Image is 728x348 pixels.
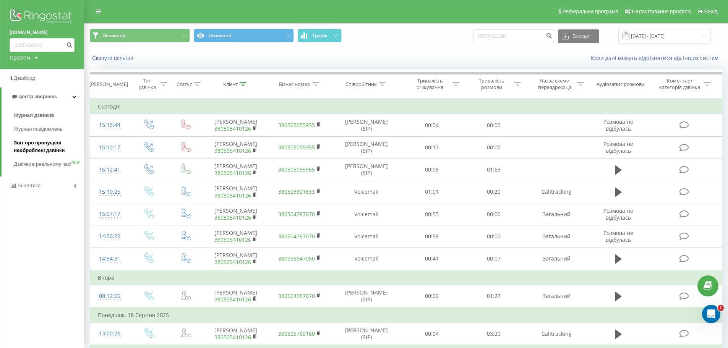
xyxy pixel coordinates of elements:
td: [PERSON_NAME] [204,136,268,159]
td: 00:06 [401,285,462,308]
div: Співробітник [345,81,377,87]
div: 15:12:41 [98,162,122,177]
div: Аудіозапис розмови [597,81,645,87]
div: 14:56:29 [98,229,122,244]
td: [PERSON_NAME] [204,225,268,248]
span: Дзвінки в реальному часі [14,160,71,168]
a: 380505410126 [214,125,251,132]
span: Вихід [704,8,718,15]
td: 00:04 [401,323,462,345]
button: Основний [90,29,190,42]
td: 01:53 [463,159,524,181]
td: Calltracking [524,181,589,203]
span: Розмова не відбулась [603,207,633,221]
div: Назва схеми переадресації [534,78,575,91]
div: 14:54:31 [98,251,122,266]
span: Центр звернень [18,94,57,99]
td: [PERSON_NAME] (SIP) [332,136,401,159]
a: 380995647050 [278,255,315,262]
td: [PERSON_NAME] (SIP) [332,114,401,136]
td: Загальний [524,248,589,270]
a: Журнал повідомлень [14,122,84,136]
span: 1 [718,305,724,311]
a: 380505410126 [214,258,251,265]
a: Коли дані можуть відрізнятися вiд інших систем [591,54,722,62]
td: 00:00 [463,114,524,136]
button: Графік [298,29,342,42]
a: 380504787070 [278,233,315,240]
a: 380505055955 [278,144,315,151]
div: 08:12:05 [98,289,122,304]
span: Графік [313,33,328,38]
span: Налаштування профілю [632,8,691,15]
a: 380504787070 [278,210,315,218]
td: 00:00 [463,203,524,225]
td: 01:27 [463,285,524,308]
span: Основний [102,32,126,39]
div: Бізнес номер [279,81,310,87]
td: [PERSON_NAME] [204,285,268,308]
a: 380505410126 [214,296,251,303]
a: 380505410126 [214,214,251,221]
td: 00:20 [463,181,524,203]
td: [PERSON_NAME] [204,114,268,136]
a: 380505055955 [278,121,315,129]
td: [PERSON_NAME] (SIP) [332,285,401,308]
td: 00:58 [401,225,462,248]
span: Розмова не відбулась [603,118,633,132]
div: Клієнт [223,81,238,87]
a: 380503601633 [278,188,315,195]
div: Проекти [10,54,30,62]
div: Тривалість розмови [471,78,512,91]
span: Звіт про пропущені необроблені дзвінки [14,139,80,154]
td: 00:55 [401,203,462,225]
td: 00:00 [463,225,524,248]
a: Центр звернень [2,87,84,106]
div: [PERSON_NAME] [89,81,128,87]
a: Журнал дзвінків [14,108,84,122]
td: [PERSON_NAME] (SIP) [332,323,401,345]
td: 00:07 [463,248,524,270]
td: Понеділок, 18 Серпня 2025 [90,308,722,323]
div: 15:13:44 [98,118,122,133]
a: Звіт про пропущені необроблені дзвінки [14,136,84,157]
td: Voicemail [332,181,401,203]
div: Коментар/категорія дзвінка [657,78,702,91]
button: Експорт [558,29,599,43]
td: 01:01 [401,181,462,203]
img: Ringostat logo [10,8,75,27]
td: 00:41 [401,248,462,270]
a: 380505055955 [278,166,315,173]
td: Voicemail [332,225,401,248]
td: [PERSON_NAME] (SIP) [332,159,401,181]
td: [PERSON_NAME] [204,181,268,203]
td: Сьогодні [90,99,722,114]
a: 380505410126 [214,236,251,243]
td: Загальний [524,225,589,248]
td: 00:00 [463,136,524,159]
iframe: Intercom live chat [702,305,720,323]
td: [PERSON_NAME] [204,248,268,270]
span: Розмова не відбулась [603,229,633,243]
td: 03:20 [463,323,524,345]
td: Voicemail [332,248,401,270]
div: Тривалість очікування [410,78,451,91]
td: Загальний [524,203,589,225]
button: Основний [194,29,294,42]
td: [PERSON_NAME] [204,323,268,345]
td: [PERSON_NAME] [204,159,268,181]
a: 380504787070 [278,292,315,299]
a: 380505760160 [278,330,315,337]
td: Calltracking [524,323,589,345]
span: Реферальна програма [563,8,619,15]
div: 15:13:17 [98,140,122,155]
a: 380505410126 [214,333,251,341]
td: 00:08 [401,159,462,181]
span: Журнал дзвінків [14,112,54,119]
td: 00:13 [401,136,462,159]
div: 15:07:17 [98,207,122,222]
button: Скинути фільтри [90,55,137,62]
input: Пошук за номером [473,29,554,43]
div: 15:10:25 [98,185,122,199]
a: 380505410126 [214,169,251,176]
